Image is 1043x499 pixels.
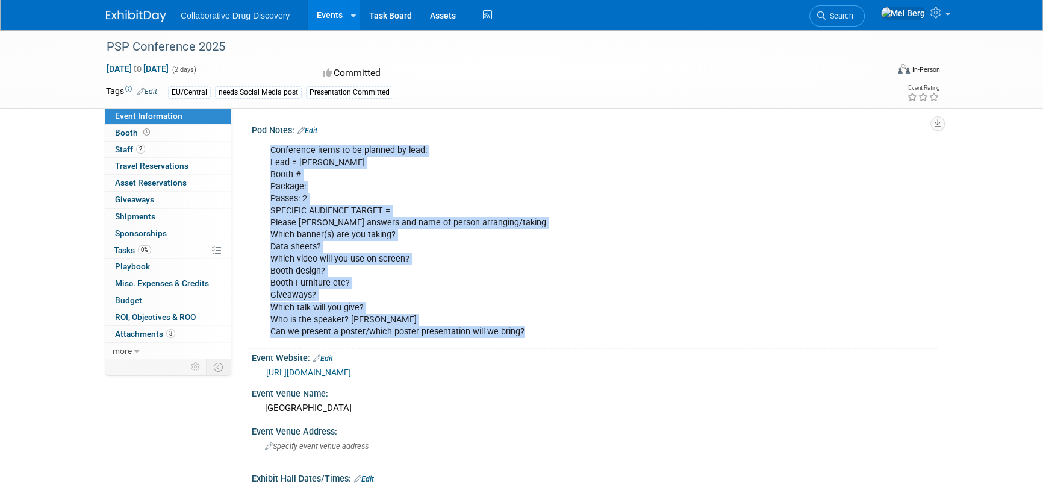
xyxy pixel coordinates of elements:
span: Attachments [115,329,175,339]
a: ROI, Objectives & ROO [105,309,231,325]
span: more [113,346,132,356]
div: Exhibit Hall Dates/Times: [252,469,937,485]
a: Shipments [105,209,231,225]
span: Search [826,11,853,20]
a: Misc. Expenses & Credits [105,275,231,292]
a: [URL][DOMAIN_NAME] [266,368,351,377]
span: Playbook [115,262,150,271]
span: ROI, Objectives & ROO [115,312,196,322]
span: Specify event venue address [265,442,369,451]
a: Staff2 [105,142,231,158]
div: Presentation Committed [306,86,393,99]
div: Conference items to be planned by lead: Lead = [PERSON_NAME] Booth # Package: Passes: 2 SPECIFIC ... [262,139,805,344]
div: Event Format [816,63,940,81]
a: Edit [137,87,157,96]
span: Budget [115,295,142,305]
img: Format-Inperson.png [898,64,910,74]
a: Travel Reservations [105,158,231,174]
span: Booth [115,128,152,137]
div: PSP Conference 2025 [102,36,869,58]
div: [GEOGRAPHIC_DATA] [261,399,928,418]
span: 3 [166,329,175,338]
img: ExhibitDay [106,10,166,22]
div: Event Venue Name: [252,384,937,400]
a: Giveaways [105,192,231,208]
span: Shipments [115,212,155,221]
span: 2 [136,145,145,154]
div: Event Website: [252,349,937,365]
span: [DATE] [DATE] [106,63,169,74]
a: Playbook [105,259,231,275]
div: Event Venue Address: [252,422,937,438]
a: Budget [105,292,231,309]
span: Asset Reservations [115,178,187,187]
span: Sponsorships [115,228,167,238]
td: Tags [106,85,157,99]
a: Edit [297,127,317,135]
div: needs Social Media post [215,86,302,99]
div: Committed [319,63,585,84]
div: Pod Notes: [252,121,937,137]
span: Booth not reserved yet [141,128,152,137]
span: Travel Reservations [115,161,188,171]
a: Attachments3 [105,326,231,342]
div: In-Person [912,65,940,74]
span: Staff [115,145,145,154]
span: Misc. Expenses & Credits [115,278,209,288]
a: Sponsorships [105,225,231,242]
a: Search [809,5,865,27]
span: to [132,64,143,74]
span: Giveaways [115,195,154,204]
a: Edit [354,475,374,483]
td: Personalize Event Tab Strip [185,359,207,375]
a: Tasks0% [105,242,231,259]
a: Event Information [105,108,231,124]
a: Edit [313,354,333,363]
a: Asset Reservations [105,175,231,191]
span: Collaborative Drug Discovery [181,11,290,20]
span: Event Information [115,111,182,121]
a: Booth [105,125,231,141]
span: 0% [138,245,151,254]
img: Mel Berg [880,7,926,20]
td: Toggle Event Tabs [207,359,231,375]
div: Event Rating [907,85,939,91]
div: EU/Central [168,86,211,99]
span: (2 days) [171,66,196,74]
a: more [105,343,231,359]
span: Tasks [114,245,151,255]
